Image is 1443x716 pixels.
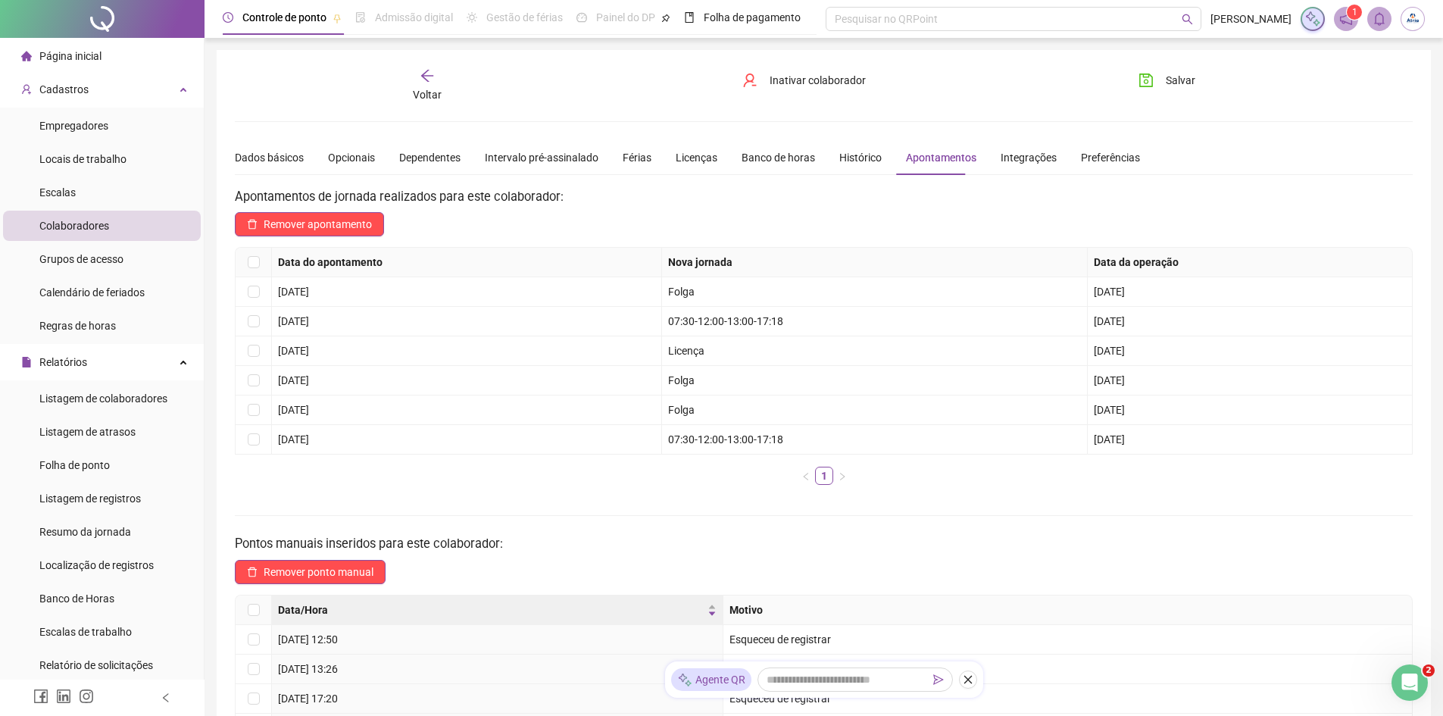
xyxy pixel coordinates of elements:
[39,50,102,62] span: Página inicial
[1127,68,1207,92] button: Salvar
[1001,149,1057,166] div: Integrações
[278,693,338,705] span: [DATE] 17:20
[933,674,944,685] span: send
[278,602,704,618] span: Data/Hora
[1352,7,1357,17] span: 1
[797,467,815,485] li: Página anterior
[39,459,110,471] span: Folha de ponto
[723,655,1413,684] td: Esqueceu de registrar
[242,11,326,23] span: Controle de ponto
[21,357,32,367] span: file
[662,277,1088,307] td: Folga
[1094,286,1125,298] span: [DATE]
[662,307,1088,336] td: 07:30-12:00-13:00-17:18
[278,286,309,298] span: [DATE]
[467,12,477,23] span: sun
[1094,404,1125,416] span: [DATE]
[1088,248,1413,277] th: Data da operação
[39,220,109,232] span: Colaboradores
[838,472,847,481] span: right
[1166,72,1195,89] span: Salvar
[39,253,123,265] span: Grupos de acesso
[39,392,167,405] span: Listagem de colaboradores
[1339,12,1353,26] span: notification
[676,149,717,166] div: Licenças
[39,559,154,571] span: Localização de registros
[704,11,801,23] span: Folha de pagamento
[723,596,1413,625] th: Motivo
[1210,11,1292,27] span: [PERSON_NAME]
[723,684,1413,714] td: Esqueceu de registrar
[1373,12,1386,26] span: bell
[1094,374,1125,386] span: [DATE]
[662,248,1088,277] th: Nova jornada
[33,689,48,704] span: facebook
[839,149,882,166] div: Histórico
[56,689,71,704] span: linkedin
[39,492,141,505] span: Listagem de registros
[39,426,136,438] span: Listagem de atrasos
[333,14,342,23] span: pushpin
[278,404,309,416] span: [DATE]
[1304,11,1321,27] img: sparkle-icon.fc2bf0ac1784a2077858766a79e2daf3.svg
[797,467,815,485] button: left
[235,149,304,166] div: Dados básicos
[39,592,114,605] span: Banco de Horas
[278,345,309,357] span: [DATE]
[375,11,453,23] span: Admissão digital
[39,153,126,165] span: Locais de trabalho
[79,689,94,704] span: instagram
[420,68,435,83] span: arrow-left
[742,149,815,166] div: Banco de horas
[278,315,309,327] span: [DATE]
[39,186,76,199] span: Escalas
[247,219,258,230] span: delete
[328,149,375,166] div: Opcionais
[1094,345,1125,357] span: [DATE]
[770,72,866,89] span: Inativar colaborador
[399,149,461,166] div: Dependentes
[39,659,153,671] span: Relatório de solicitações
[801,472,811,481] span: left
[1347,5,1362,20] sup: 1
[235,536,503,551] span: Pontos manuais inseridos para este colaborador:
[723,625,1413,655] td: Esqueceu de registrar
[486,11,563,23] span: Gestão de férias
[235,560,386,584] button: Remover ponto manual
[833,467,851,485] button: right
[39,356,87,368] span: Relatórios
[1423,664,1435,677] span: 2
[1391,664,1428,701] iframe: Intercom live chat
[684,12,695,23] span: book
[576,12,587,23] span: dashboard
[815,467,833,485] li: 1
[235,187,1413,207] h3: Apontamentos de jornada realizados para este colaborador:
[278,663,338,675] span: [DATE] 13:26
[596,11,655,23] span: Painel do DP
[39,320,116,332] span: Regras de horas
[247,567,258,577] span: delete
[21,84,32,95] span: user-add
[662,336,1088,366] td: Licença
[742,73,757,88] span: user-delete
[816,467,832,484] a: 1
[355,12,366,23] span: file-done
[1081,149,1140,166] div: Preferências
[161,693,171,703] span: left
[413,89,442,101] span: Voltar
[278,633,338,646] span: [DATE] 12:50
[1094,433,1125,446] span: [DATE]
[623,149,651,166] div: Férias
[1094,315,1125,327] span: [DATE]
[963,674,973,685] span: close
[39,286,145,299] span: Calendário de feriados
[662,396,1088,425] td: Folga
[661,14,670,23] span: pushpin
[906,149,976,166] div: Apontamentos
[485,149,598,166] div: Intervalo pré-assinalado
[21,51,32,61] span: home
[39,626,132,638] span: Escalas de trabalho
[731,68,877,92] button: Inativar colaborador
[39,526,131,538] span: Resumo da jornada
[662,425,1088,455] td: 07:30-12:00-13:00-17:18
